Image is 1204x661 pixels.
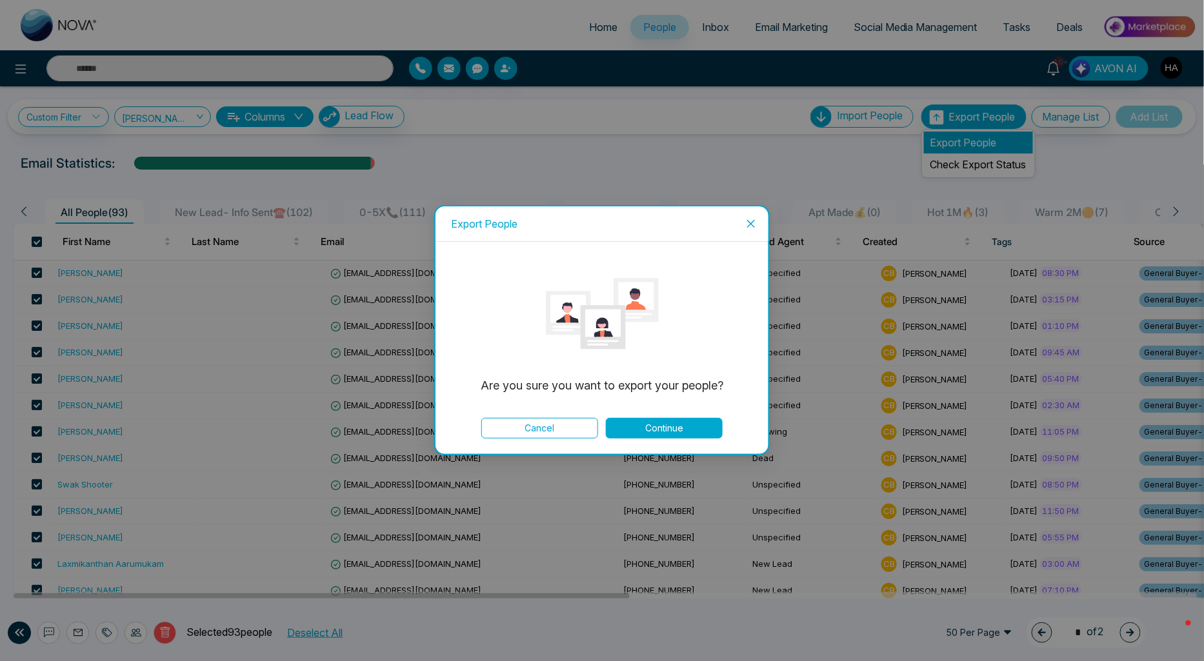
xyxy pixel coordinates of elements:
button: Continue [606,419,723,439]
iframe: Intercom live chat [1160,617,1191,648]
button: Cancel [481,419,598,439]
img: loading [546,257,659,370]
div: Export People [451,217,753,231]
p: Are you sure you want to export your people? [466,377,737,395]
span: close [746,219,756,229]
button: Close [734,206,768,241]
